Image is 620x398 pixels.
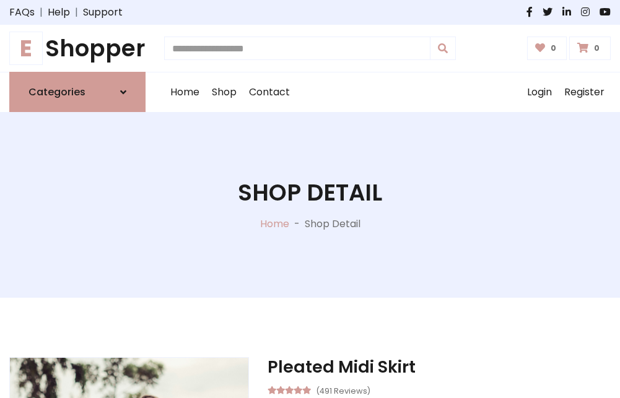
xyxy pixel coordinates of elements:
a: FAQs [9,5,35,20]
a: Home [260,217,289,231]
span: E [9,32,43,65]
a: Contact [243,72,296,112]
a: Categories [9,72,146,112]
a: 0 [569,37,611,60]
a: Help [48,5,70,20]
a: 0 [527,37,567,60]
h3: Pleated Midi Skirt [268,357,611,377]
a: Home [164,72,206,112]
span: | [35,5,48,20]
p: - [289,217,305,231]
small: (491 Reviews) [316,383,370,397]
a: Shop [206,72,243,112]
a: EShopper [9,35,146,62]
span: 0 [548,43,559,54]
h1: Shopper [9,35,146,62]
h1: Shop Detail [238,179,382,206]
a: Login [521,72,558,112]
span: 0 [591,43,603,54]
a: Register [558,72,611,112]
span: | [70,5,83,20]
p: Shop Detail [305,217,360,231]
a: Support [83,5,123,20]
h6: Categories [28,86,85,98]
